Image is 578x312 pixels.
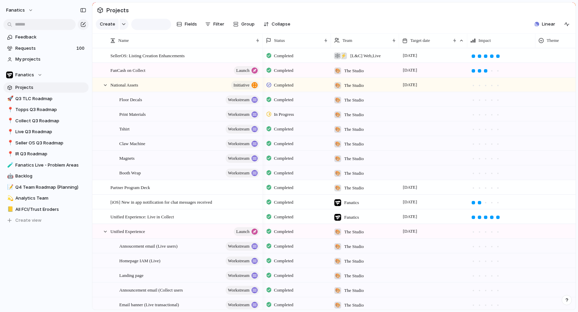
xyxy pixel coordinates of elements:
[401,183,419,191] span: [DATE]
[3,32,89,42] a: Feedback
[274,287,293,294] span: Completed
[234,227,259,236] button: launch
[15,84,86,91] span: Projects
[119,154,135,162] span: Magnets
[15,217,42,224] span: Create view
[226,169,259,177] button: workstream
[344,97,364,104] span: The Studio
[15,184,86,191] span: Q4 Team Roadmap (Planning)
[228,139,249,149] span: workstream
[230,19,258,30] button: Group
[119,242,178,250] span: Annoucement email (Live users)
[401,198,419,206] span: [DATE]
[236,66,249,75] span: launch
[6,173,13,180] button: 🤖
[7,128,12,136] div: 📍
[7,117,12,125] div: 📍
[6,118,13,124] button: 📍
[334,155,341,162] div: 🎨
[228,95,249,105] span: workstream
[3,70,89,80] button: Fanatics
[202,19,227,30] button: Filter
[228,256,249,266] span: workstream
[344,272,364,279] span: The Studio
[6,106,13,113] button: 📍
[274,184,293,191] span: Completed
[105,4,130,16] span: Projects
[274,170,293,176] span: Completed
[334,126,341,133] div: 🎨
[274,228,293,235] span: Completed
[228,154,249,163] span: workstream
[110,66,146,74] span: FanCash on Collect
[3,82,89,93] a: Projects
[547,37,559,44] span: Theme
[7,106,12,114] div: 📍
[6,184,13,191] button: 📝
[119,110,146,118] span: Print Materials
[6,7,25,14] span: fanatics
[228,124,249,134] span: workstream
[3,127,89,137] a: 📍Live Q3 Roadmap
[15,173,86,180] span: Backlog
[110,81,138,89] span: National Assets
[119,169,141,176] span: Booth Wrap
[6,128,13,135] button: 📍
[213,21,224,28] span: Filter
[119,271,143,279] span: Landing page
[100,21,115,28] span: Create
[3,193,89,203] div: 💫Analytics Team
[274,301,293,308] span: Completed
[119,256,161,264] span: Homepage IAM (Live)
[6,95,13,102] button: 🚀
[3,171,89,181] div: 🤖Backlog
[15,206,86,213] span: All FCI/Trust Eroders
[241,21,255,28] span: Group
[110,51,185,59] span: SellerOS: Listing Creation Enhancements
[7,161,12,169] div: 🧪
[350,52,381,59] span: [L&C] Web , Live
[274,67,293,74] span: Completed
[3,182,89,192] a: 📝Q4 Team Roadmap (Planning)
[226,110,259,119] button: workstream
[401,213,419,221] span: [DATE]
[110,227,145,235] span: Unified Experience
[119,95,142,103] span: Floor Decals
[3,116,89,126] a: 📍Collect Q3 Roadmap
[3,94,89,104] a: 🚀Q3 TLC Roadmap
[401,66,419,74] span: [DATE]
[3,160,89,170] div: 🧪Fanatics Live - Problem Areas
[344,229,364,235] span: The Studio
[274,126,293,132] span: Completed
[15,72,34,78] span: Fanatics
[185,21,197,28] span: Fields
[344,302,364,309] span: The Studio
[231,81,259,90] button: initiative
[7,194,12,202] div: 💫
[340,52,347,59] div: ⚡
[344,258,364,265] span: The Studio
[15,140,86,146] span: Seller OS Q3 Roadmap
[3,149,89,159] div: 📍IR Q3 Roadmap
[15,151,86,157] span: IR Q3 Roadmap
[15,34,86,41] span: Feedback
[3,54,89,64] a: My projects
[7,183,12,191] div: 📝
[226,256,259,265] button: workstream
[119,300,179,308] span: Email banner (Live transactional)
[344,243,364,250] span: The Studio
[274,96,293,103] span: Completed
[344,155,364,162] span: The Studio
[15,56,86,63] span: My projects
[334,229,341,235] div: 🎨
[334,82,341,89] div: 🎨
[401,81,419,89] span: [DATE]
[344,141,364,147] span: The Studio
[274,52,293,59] span: Completed
[274,155,293,162] span: Completed
[334,111,341,118] div: 🎨
[226,139,259,148] button: workstream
